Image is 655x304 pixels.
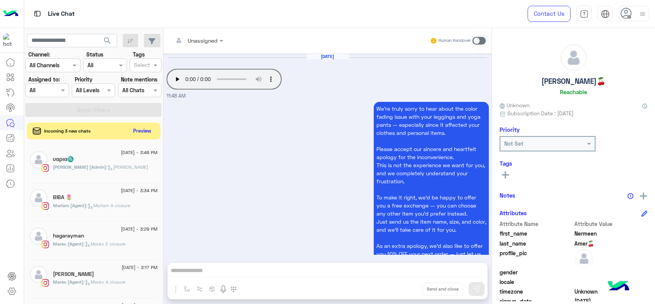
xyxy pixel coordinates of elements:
span: Attribute Name [500,220,573,228]
h6: Tags [500,160,647,167]
span: [DATE] - 3:29 PM [121,226,157,233]
span: search [103,36,112,45]
span: Unknown [500,101,530,109]
span: : Marex A closure [84,279,125,285]
span: Nermeen [574,229,648,238]
img: defaultAdmin.png [30,228,47,245]
span: Attribute Value [574,220,648,228]
img: Instagram [41,164,49,172]
img: tab [580,10,589,18]
a: Contact Us [528,6,571,22]
span: [DATE] - 3:48 PM [121,149,157,156]
span: profile_pic [500,249,573,267]
span: timezone [500,287,573,296]
span: Subscription Date : [DATE] [507,109,574,117]
button: Apply Filters [25,103,162,117]
span: null [574,268,648,276]
h6: Reachable [560,88,587,95]
img: notes [627,193,634,199]
span: null [574,278,648,286]
span: [DATE] - 3:17 PM [122,264,157,271]
p: Live Chat [48,9,75,19]
img: tab [601,10,610,18]
h5: [PERSON_NAME]🍒 [541,77,606,86]
label: Status [86,50,103,58]
label: Assigned to: [28,75,60,83]
span: Incoming 3 new chats [44,128,91,135]
h5: Nihal George [53,271,94,277]
span: Mariam (Agent) [53,203,86,208]
img: Instagram [41,241,49,248]
span: Amer🍒 [574,239,648,248]
span: [PERSON_NAME] (Admin) [53,164,106,170]
img: defaultAdmin.png [30,151,47,168]
img: hulul-logo.png [605,273,632,300]
span: 11:48 AM [167,93,186,99]
img: Logo [3,6,18,22]
audio: Your browser does not support the audio tag. [167,69,282,90]
button: Send and close [422,282,463,296]
button: search [98,34,117,50]
span: gender [500,268,573,276]
h5: hagarayman [53,233,84,239]
img: defaultAdmin.png [30,189,47,206]
h6: [DATE] [307,54,349,59]
label: Tags [133,50,145,58]
img: defaultAdmin.png [30,266,47,283]
img: profile [638,9,647,19]
span: : [PERSON_NAME] [106,164,148,170]
h5: BIBA 🌷 [53,194,72,201]
label: Note mentions [121,75,157,83]
label: Priority [75,75,92,83]
span: first_name [500,229,573,238]
img: add [640,193,647,199]
a: tab [576,6,592,22]
h6: Notes [500,192,515,199]
span: Marex (Agent) [53,241,84,247]
img: defaultAdmin.png [561,45,587,71]
button: Preview [130,125,155,136]
img: Instagram [41,279,49,287]
label: Channel: [28,50,50,58]
span: Marex (Agent) [53,279,84,285]
span: last_name [500,239,573,248]
span: locale [500,278,573,286]
h6: Priority [500,126,520,133]
h5: υαρια♏ [53,156,74,163]
img: Instagram [41,202,49,210]
span: Unknown [574,287,648,296]
img: defaultAdmin.png [574,249,594,268]
img: 317874714732967 [3,33,17,47]
span: : Marex E closure [84,241,125,247]
h6: Attributes [500,209,527,216]
span: : Mariam A closure [86,203,130,208]
img: tab [33,9,42,18]
span: [DATE] - 3:34 PM [121,187,157,194]
div: Select [133,61,150,71]
small: Human Handover [439,38,471,44]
